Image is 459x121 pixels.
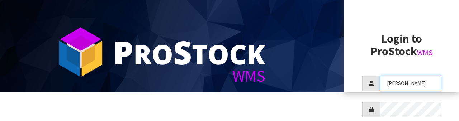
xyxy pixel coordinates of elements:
[113,36,265,68] div: ro tock
[54,25,108,79] img: ProStock Cube
[417,48,433,57] small: WMS
[113,68,265,84] div: WMS
[173,30,192,74] span: S
[113,30,133,74] span: P
[380,76,441,91] input: Username
[362,33,441,58] h2: Login to ProStock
